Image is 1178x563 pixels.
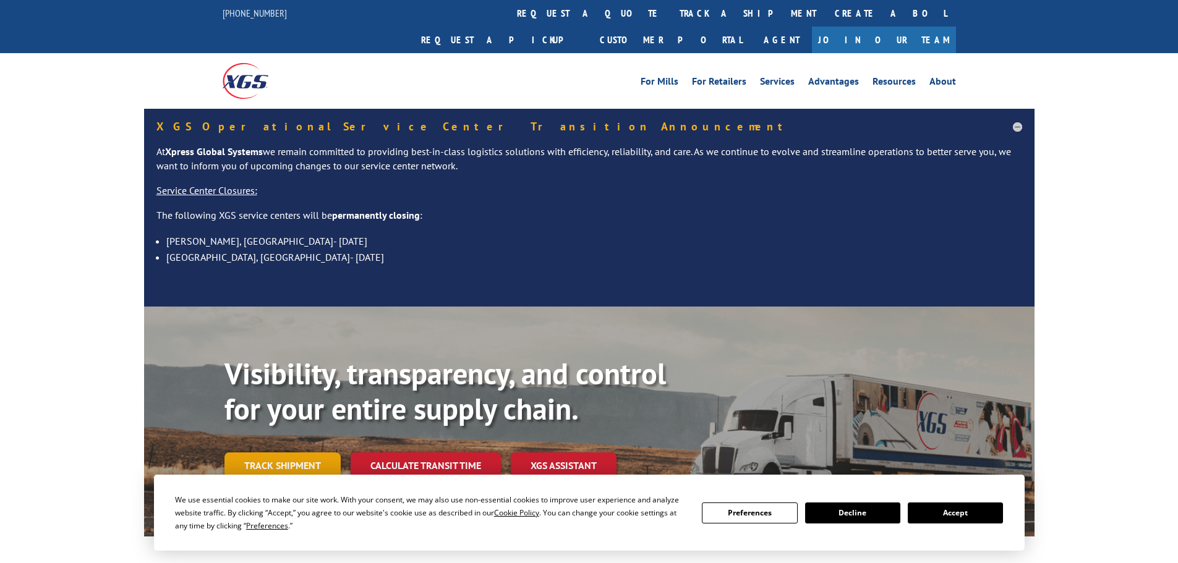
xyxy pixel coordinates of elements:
[166,249,1022,265] li: [GEOGRAPHIC_DATA], [GEOGRAPHIC_DATA]- [DATE]
[175,493,687,532] div: We use essential cookies to make our site work. With your consent, we may also use non-essential ...
[154,475,1025,551] div: Cookie Consent Prompt
[812,27,956,53] a: Join Our Team
[494,507,539,518] span: Cookie Policy
[692,77,746,90] a: For Retailers
[641,77,678,90] a: For Mills
[351,452,501,479] a: Calculate transit time
[929,77,956,90] a: About
[224,354,666,428] b: Visibility, transparency, and control for your entire supply chain.
[156,208,1022,233] p: The following XGS service centers will be :
[166,233,1022,249] li: [PERSON_NAME], [GEOGRAPHIC_DATA]- [DATE]
[808,77,859,90] a: Advantages
[165,145,263,158] strong: Xpress Global Systems
[751,27,812,53] a: Agent
[908,502,1003,523] button: Accept
[223,7,287,19] a: [PHONE_NUMBER]
[224,452,341,478] a: Track shipment
[156,121,1022,132] h5: XGS Operational Service Center Transition Announcement
[246,520,288,531] span: Preferences
[805,502,900,523] button: Decline
[156,184,257,197] u: Service Center Closures:
[702,502,797,523] button: Preferences
[511,452,617,479] a: XGS ASSISTANT
[873,77,916,90] a: Resources
[412,27,591,53] a: Request a pickup
[760,77,795,90] a: Services
[591,27,751,53] a: Customer Portal
[156,145,1022,184] p: At we remain committed to providing best-in-class logistics solutions with efficiency, reliabilit...
[332,209,420,221] strong: permanently closing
